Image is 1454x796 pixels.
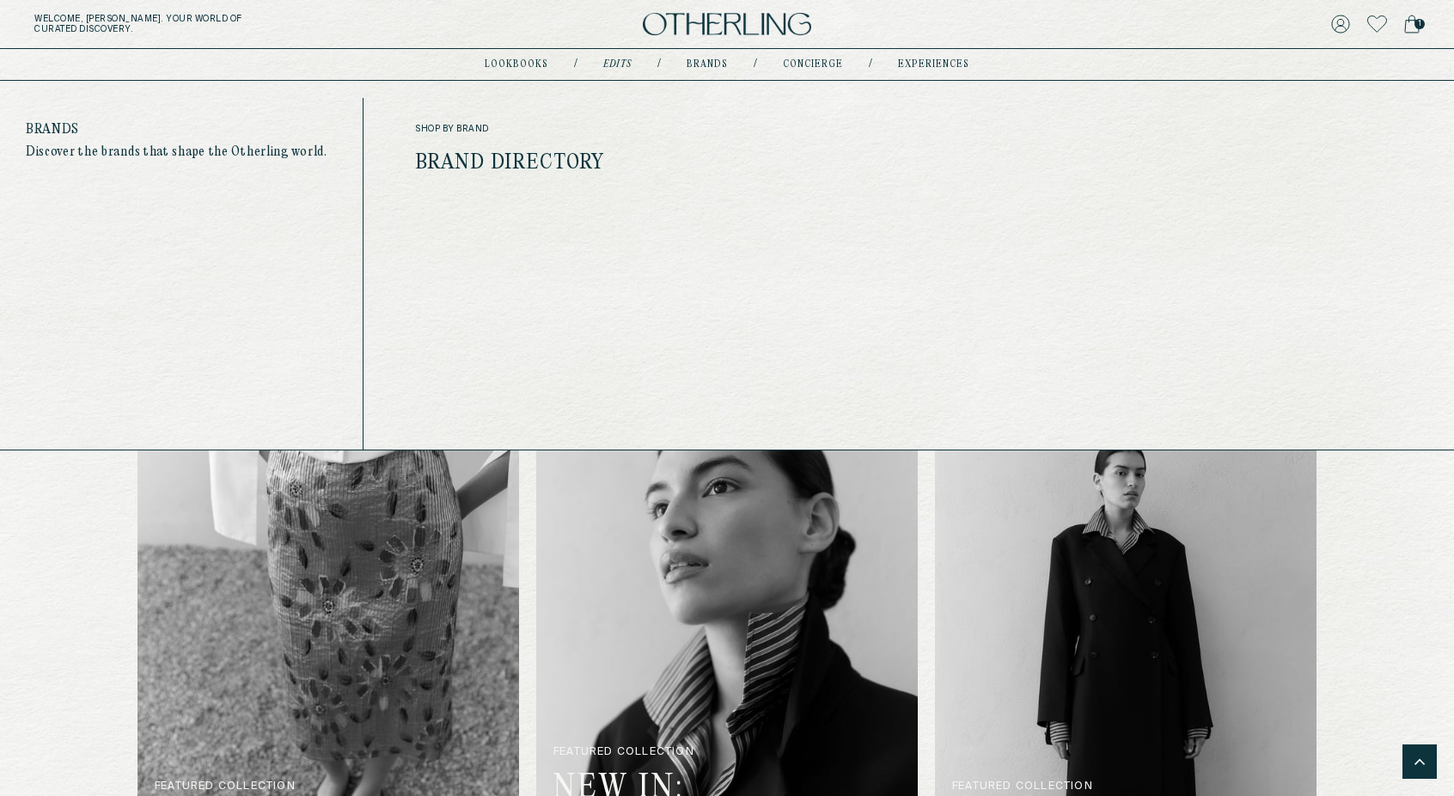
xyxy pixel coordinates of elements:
span: shop by brand [415,124,753,134]
h4: Brands [26,124,337,136]
div: / [657,58,661,71]
div: / [574,58,577,71]
span: 1 [1414,19,1425,29]
a: experiences [898,60,969,69]
a: concierge [783,60,843,69]
h5: Welcome, [PERSON_NAME] . Your world of curated discovery. [34,14,450,34]
p: Discover the brands that shape the Otherling world. [26,144,337,160]
a: Edits [603,60,632,69]
img: logo [643,13,811,36]
p: FEATURED COLLECTION [553,745,710,770]
a: 1 [1404,12,1420,36]
a: Brand Directory [415,152,605,175]
a: lookbooks [485,60,548,69]
div: / [754,58,757,71]
a: Brands [687,60,728,69]
div: / [869,58,872,71]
